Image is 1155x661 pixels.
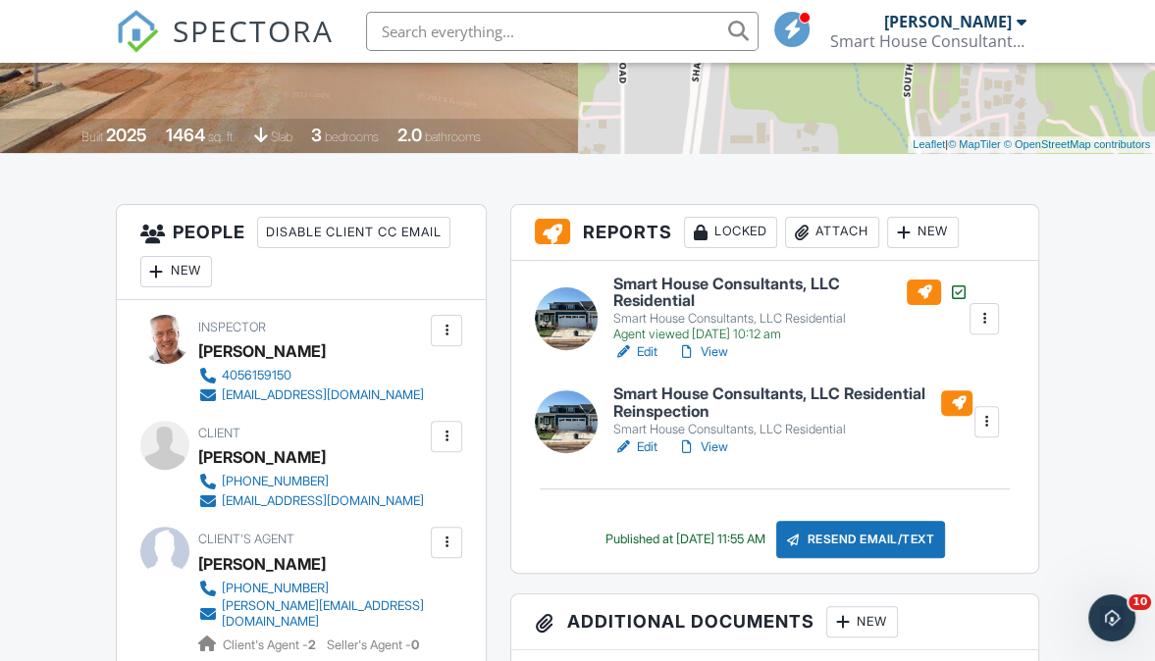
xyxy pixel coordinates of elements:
[198,442,326,472] div: [PERSON_NAME]
[613,422,972,437] div: Smart House Consultants, LLC Residential
[826,606,898,637] div: New
[271,129,292,144] span: slab
[198,549,326,579] a: [PERSON_NAME]
[1004,138,1150,150] a: © OpenStreetMap contributors
[613,327,969,342] div: Agent viewed [DATE] 10:12 am
[613,385,972,420] h6: Smart House Consultants, LLC Residential Reinspection
[116,10,159,53] img: The Best Home Inspection Software - Spectora
[884,12,1012,31] div: [PERSON_NAME]
[198,579,426,598] a: [PHONE_NUMBER]
[173,10,334,51] span: SPECTORA
[116,26,334,68] a: SPECTORA
[327,637,419,652] span: Seller's Agent -
[222,368,291,383] div: 4056159150
[948,138,1001,150] a: © MapTiler
[397,125,422,145] div: 2.0
[198,532,294,546] span: Client's Agent
[81,129,103,144] span: Built
[198,366,424,385] a: 4056159150
[913,138,945,150] a: Leaflet
[198,426,240,440] span: Client
[613,342,657,362] a: Edit
[776,521,945,558] div: Resend Email/Text
[198,336,326,366] div: [PERSON_NAME]
[325,129,379,144] span: bedrooms
[511,594,1038,650] h3: Additional Documents
[208,129,236,144] span: sq. ft.
[908,136,1155,153] div: |
[198,385,424,405] a: [EMAIL_ADDRESS][DOMAIN_NAME]
[222,493,424,509] div: [EMAIL_ADDRESS][DOMAIN_NAME]
[198,491,424,511] a: [EMAIL_ADDRESS][DOMAIN_NAME]
[198,598,426,630] a: [PERSON_NAME][EMAIL_ADDRESS][DOMAIN_NAME]
[117,205,486,300] h3: People
[613,276,969,310] h6: Smart House Consultants, LLC Residential
[425,129,481,144] span: bathrooms
[785,217,879,248] div: Attach
[613,276,969,343] a: Smart House Consultants, LLC Residential Smart House Consultants, LLC Residential Agent viewed [D...
[222,598,426,630] div: [PERSON_NAME][EMAIL_ADDRESS][DOMAIN_NAME]
[166,125,205,145] div: 1464
[311,125,322,145] div: 3
[887,217,959,248] div: New
[613,437,657,457] a: Edit
[411,637,419,652] strong: 0
[677,342,728,362] a: View
[222,387,424,403] div: [EMAIL_ADDRESS][DOMAIN_NAME]
[257,217,450,248] div: Disable Client CC Email
[1129,594,1151,610] span: 10
[511,205,1038,261] h3: Reports
[223,637,319,652] span: Client's Agent -
[684,217,777,248] div: Locked
[222,581,329,596] div: [PHONE_NUMBER]
[677,437,728,457] a: View
[198,472,424,491] a: [PHONE_NUMBER]
[222,474,329,489] div: [PHONE_NUMBER]
[604,532,764,547] div: Published at [DATE] 11:55 AM
[1088,594,1135,641] iframe: Intercom live chat
[308,637,316,652] strong: 2
[830,31,1026,51] div: Smart House Consultants, LLC
[366,12,759,51] input: Search everything...
[613,311,969,327] div: Smart House Consultants, LLC Residential
[198,320,266,334] span: Inspector
[613,385,972,437] a: Smart House Consultants, LLC Residential Reinspection Smart House Consultants, LLC Residential
[140,256,212,287] div: New
[106,125,147,145] div: 2025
